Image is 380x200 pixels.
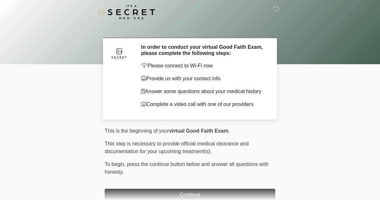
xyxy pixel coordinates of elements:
[105,161,127,167] span: To begin,
[141,75,266,83] p: Provide us with your contact info
[105,161,269,175] span: press the continue button below and answer all questions with honesty.
[105,141,249,154] span: This step is necessary to provide official medical clearance and documentation for your upcoming ...
[100,23,280,35] h1: ‎ ‎
[141,88,266,95] p: Answer some questions about your medical history
[109,44,129,63] img: Agent Avatar
[228,128,230,134] span: .
[105,128,169,134] span: This is the beginning of your
[141,100,266,108] p: Complete a video call with one of our providers
[141,62,266,70] p: Please connect to Wi-Fi now
[141,44,266,56] h2: In order to conduct your virtual Good Faith Exam, please complete the following steps:
[169,128,228,134] strong: virtual Good Faith Exam
[98,5,155,19] img: It's A Secret Med Spa Logo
